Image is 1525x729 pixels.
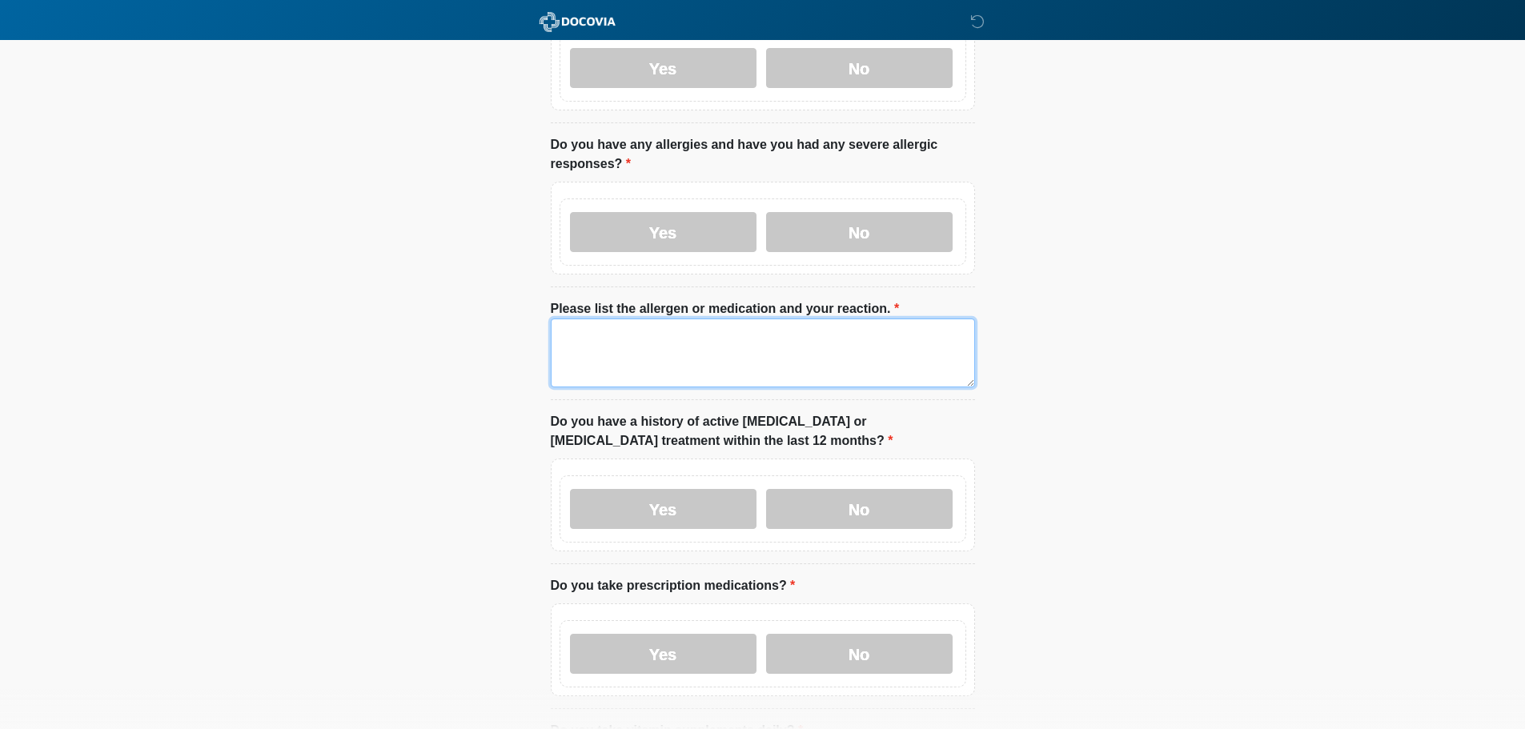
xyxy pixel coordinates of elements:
[551,135,975,174] label: Do you have any allergies and have you had any severe allergic responses?
[570,634,756,674] label: Yes
[551,412,975,451] label: Do you have a history of active [MEDICAL_DATA] or [MEDICAL_DATA] treatment within the last 12 mon...
[766,48,953,88] label: No
[551,576,796,595] label: Do you take prescription medications?
[570,212,756,252] label: Yes
[570,489,756,529] label: Yes
[766,634,953,674] label: No
[535,12,620,32] img: ABC Med Spa- GFEase Logo
[570,48,756,88] label: Yes
[766,212,953,252] label: No
[766,489,953,529] label: No
[551,299,900,318] label: Please list the allergen or medication and your reaction.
